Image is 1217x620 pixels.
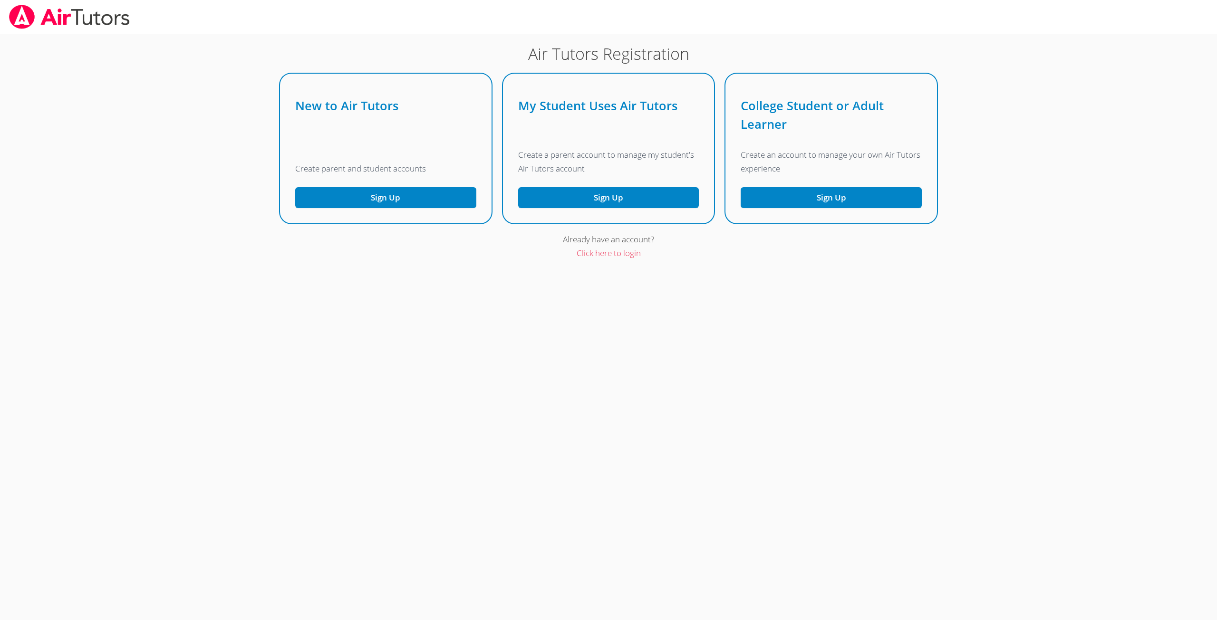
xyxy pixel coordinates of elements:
[295,162,476,176] p: Create parent and student accounts
[518,148,699,176] p: Create a parent account to manage my student's Air Tutors account
[280,42,937,66] h1: Air Tutors Registration
[518,96,699,114] h2: My Student Uses
[280,233,937,247] div: Already have an account?
[741,187,922,209] button: Sign Up
[8,5,131,29] img: airtutors_banner-c4298cdbf04f3fff15de1276eac7730deb9818008684d7c2e4769d2f7ddbe033.png
[620,97,677,114] span: Air Tutors
[295,187,476,209] button: Sign Up
[741,148,922,176] p: Create an account to manage your own Air Tutors experience
[577,248,641,258] a: Click here to login
[741,96,922,133] h2: College Student or Adult Learner
[295,96,476,114] h2: New to Air Tutors
[518,187,699,209] a: Sign Up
